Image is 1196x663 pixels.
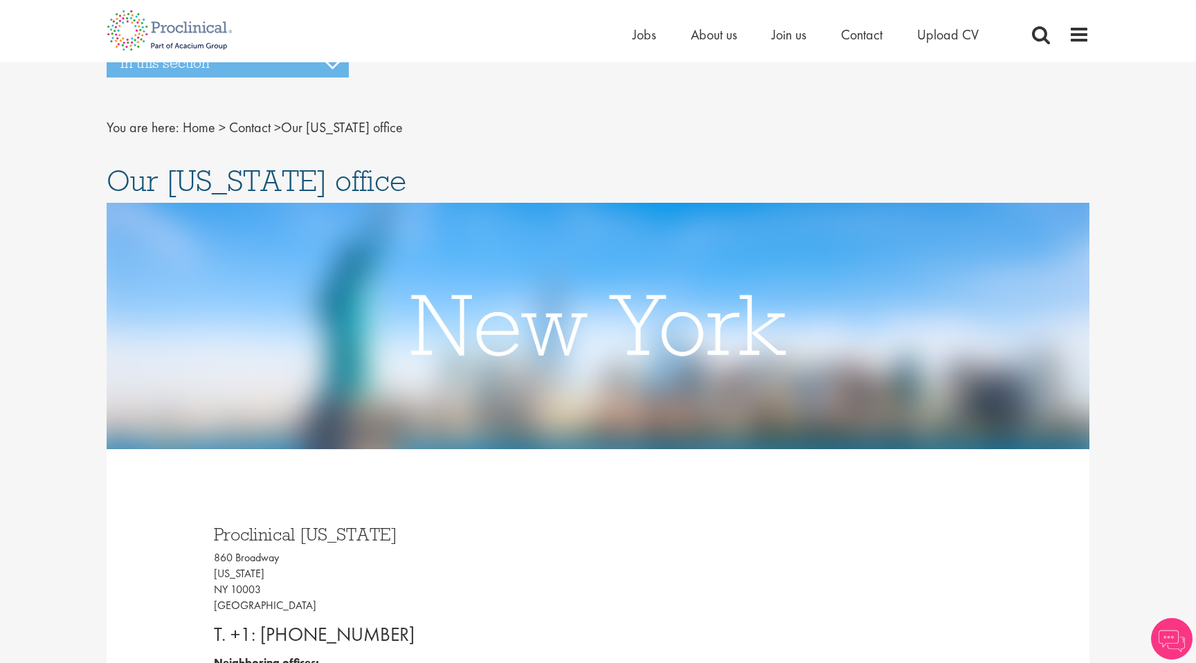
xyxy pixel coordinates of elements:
[917,26,979,44] a: Upload CV
[183,118,215,136] a: breadcrumb link to Home
[274,118,281,136] span: >
[107,162,406,199] span: Our [US_STATE] office
[841,26,882,44] a: Contact
[633,26,656,44] a: Jobs
[183,118,403,136] span: Our [US_STATE] office
[691,26,737,44] a: About us
[107,118,179,136] span: You are here:
[214,550,588,613] p: 860 Broadway [US_STATE] NY 10003 [GEOGRAPHIC_DATA]
[219,118,226,136] span: >
[214,621,588,648] p: T. +1: [PHONE_NUMBER]
[107,48,349,78] h3: In this section
[772,26,806,44] a: Join us
[229,118,271,136] a: breadcrumb link to Contact
[214,525,588,543] h3: Proclinical [US_STATE]
[1151,618,1193,660] img: Chatbot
